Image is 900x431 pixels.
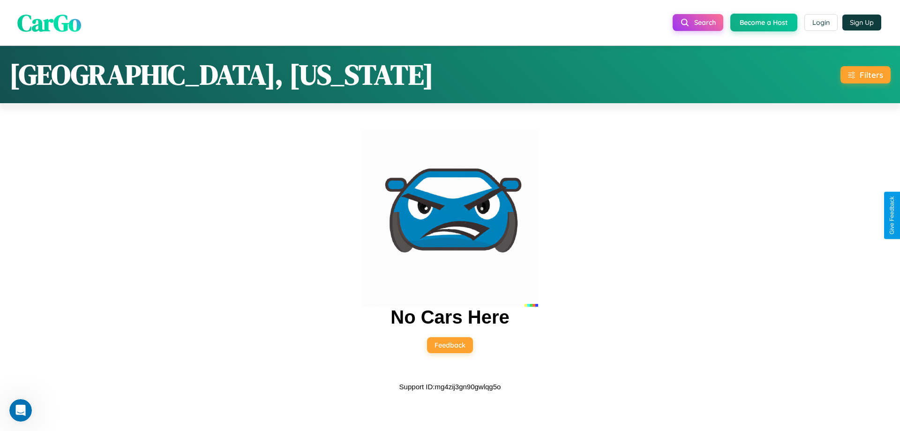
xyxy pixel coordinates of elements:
button: Search [673,14,723,31]
p: Support ID: mg4zij3gn90gwlqg5o [399,380,501,393]
div: Filters [860,70,883,80]
img: car [362,130,538,307]
div: Give Feedback [889,197,895,234]
h2: No Cars Here [390,307,509,328]
span: Search [694,18,716,27]
button: Sign Up [842,15,881,30]
span: CarGo [17,6,81,38]
button: Become a Host [730,14,797,31]
h1: [GEOGRAPHIC_DATA], [US_STATE] [9,55,434,94]
button: Feedback [427,337,473,353]
button: Login [804,14,838,31]
button: Filters [840,66,891,83]
iframe: Intercom live chat [9,399,32,422]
